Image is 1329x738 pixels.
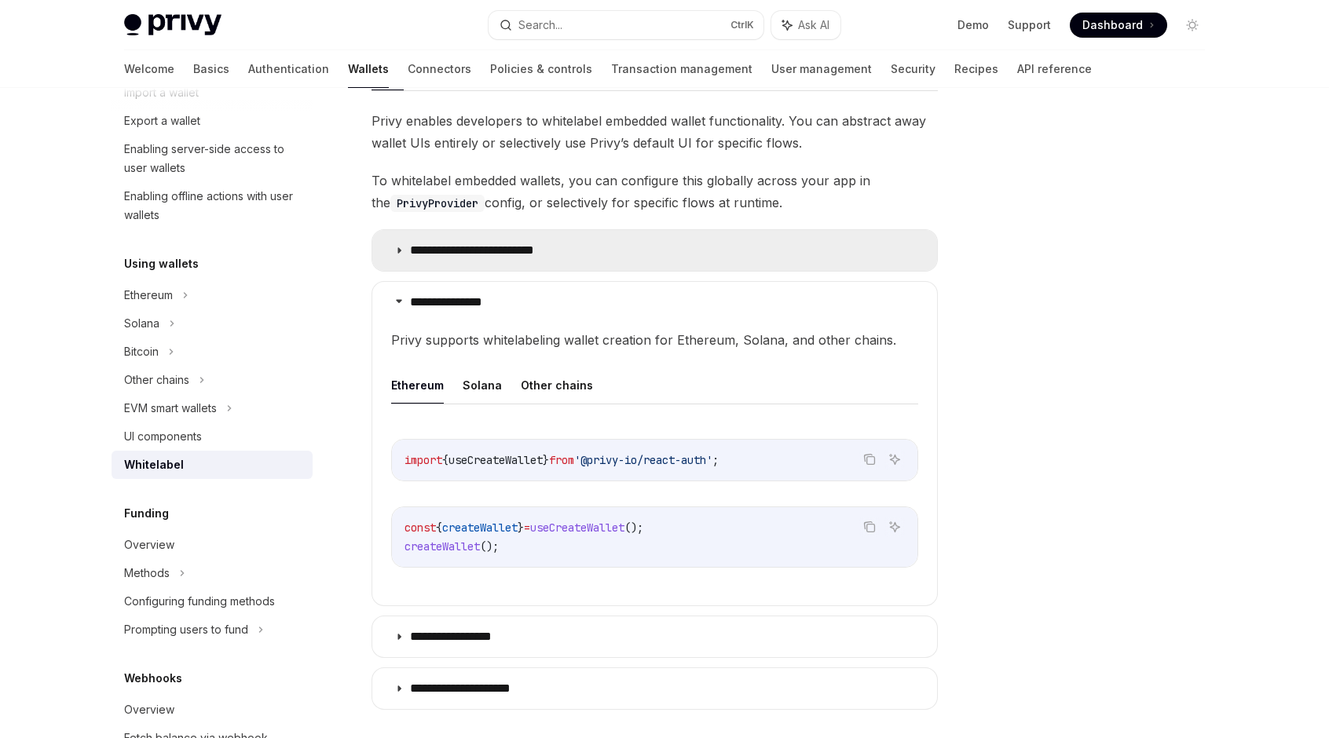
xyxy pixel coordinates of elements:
span: useCreateWallet [448,453,543,467]
h5: Funding [124,504,169,523]
span: '@privy-io/react-auth' [574,453,712,467]
h5: Webhooks [124,669,182,688]
a: Wallets [348,50,389,88]
button: Toggle dark mode [1180,13,1205,38]
span: } [543,453,549,467]
div: Enabling offline actions with user wallets [124,187,303,225]
div: Solana [124,314,159,333]
div: EVM smart wallets [124,399,217,418]
span: To whitelabel embedded wallets, you can configure this globally across your app in the config, or... [372,170,938,214]
a: Transaction management [611,50,752,88]
a: Overview [112,531,313,559]
button: Solana [463,367,502,404]
div: Other chains [124,371,189,389]
a: Support [1008,17,1051,33]
div: Ethereum [124,286,173,305]
span: { [436,521,442,535]
div: Prompting users to fund [124,620,248,639]
span: } [518,521,524,535]
code: PrivyProvider [390,195,485,212]
span: useCreateWallet [530,521,624,535]
a: Export a wallet [112,107,313,135]
span: (); [624,521,643,535]
button: Other chains [521,367,593,404]
a: UI components [112,422,313,451]
button: Ask AI [884,517,905,537]
a: Configuring funding methods [112,587,313,616]
a: Connectors [408,50,471,88]
a: Enabling server-side access to user wallets [112,135,313,182]
a: Welcome [124,50,174,88]
a: User management [771,50,872,88]
a: Demo [957,17,989,33]
span: (); [480,539,499,553]
a: Policies & controls [490,50,592,88]
span: createWallet [405,539,480,553]
div: Enabling server-side access to user wallets [124,140,303,177]
div: Overview [124,700,174,719]
a: Dashboard [1070,13,1167,38]
span: ; [712,453,719,467]
div: Bitcoin [124,342,159,361]
span: from [549,453,574,467]
span: Privy enables developers to whitelabel embedded wallet functionality. You can abstract away walle... [372,110,938,154]
h5: Using wallets [124,254,199,273]
span: Dashboard [1082,17,1143,33]
span: Ctrl K [730,19,754,31]
button: Search...CtrlK [489,11,763,39]
a: Overview [112,696,313,724]
div: Search... [518,16,562,35]
button: Ask AI [771,11,840,39]
span: import [405,453,442,467]
img: light logo [124,14,222,36]
div: Whitelabel [124,455,184,474]
div: Overview [124,535,174,554]
a: Recipes [954,50,998,88]
span: const [405,521,436,535]
button: Copy the contents from the code block [859,449,880,469]
span: Privy supports whitelabeling wallet creation for Ethereum, Solana, and other chains. [391,329,918,351]
button: Ask AI [884,449,905,469]
a: Whitelabel [112,451,313,479]
a: Enabling offline actions with user wallets [112,182,313,229]
span: Ask AI [798,17,829,33]
span: createWallet [442,521,518,535]
a: Security [891,50,935,88]
div: UI components [124,427,202,446]
button: Ethereum [391,367,444,404]
a: Basics [193,50,229,88]
a: API reference [1017,50,1092,88]
span: = [524,521,530,535]
div: Export a wallet [124,111,200,130]
span: { [442,453,448,467]
details: **** **** *****Privy supports whitelabeling wallet creation for Ethereum, Solana, and other chain... [372,281,938,606]
div: Methods [124,564,170,583]
a: Authentication [248,50,329,88]
button: Copy the contents from the code block [859,517,880,537]
div: Configuring funding methods [124,592,275,611]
